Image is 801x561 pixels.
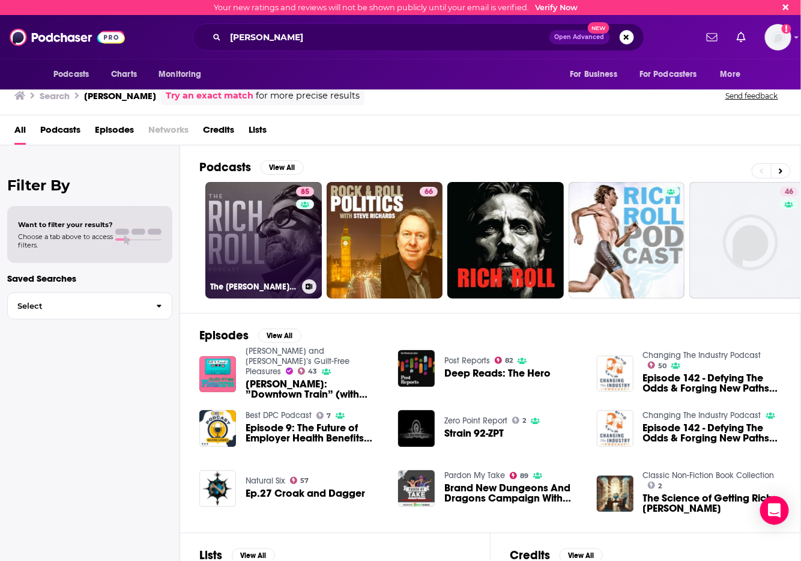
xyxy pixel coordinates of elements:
[425,186,433,198] span: 66
[249,120,267,145] a: Lists
[193,23,644,51] div: Search podcasts, credits, & more...
[203,120,234,145] a: Credits
[199,160,251,175] h2: Podcasts
[512,417,527,424] a: 2
[246,423,384,443] a: Episode 9: The Future of Employer Health Benefits with Rich Hess
[444,470,505,481] a: Pardon My Take
[53,66,89,83] span: Podcasts
[246,476,285,486] a: Natural Six
[199,328,301,343] a: EpisodesView All
[643,470,775,481] a: Classic Non-Fiction Book Collection
[199,160,304,175] a: PodcastsView All
[648,482,662,489] a: 2
[258,329,301,343] button: View All
[7,273,172,284] p: Saved Searches
[570,66,617,83] span: For Business
[444,483,582,503] span: Brand New Dungeons And Dragons Campaign With [PERSON_NAME] And [PERSON_NAME]
[246,423,384,443] span: Episode 9: The Future of Employer Health Benefits with [PERSON_NAME]
[643,423,781,443] a: Episode 142 - Defying The Odds & Forging New Paths With Military Veteran, Shop Owner, & YouTube's...
[555,34,605,40] span: Open Advanced
[246,346,349,377] a: Bill and Frank’s Guilt-Free Pleasures
[308,369,317,374] span: 43
[14,120,26,145] a: All
[444,356,490,366] a: Post Reports
[536,3,578,12] a: Verify Now
[760,496,789,525] div: Open Intercom Messenger
[148,120,189,145] span: Networks
[301,186,309,198] span: 85
[214,3,578,12] div: Your new ratings and reviews will not be shown publicly until your email is verified.
[420,187,438,196] a: 66
[444,483,582,503] a: Brand New Dungeons And Dragons Campaign With Timm Woods And Nick Turani
[658,484,662,489] span: 2
[398,350,435,387] img: Deep Reads: The Hero
[316,412,331,419] a: 7
[84,90,156,102] h3: [PERSON_NAME]
[398,470,435,507] img: Brand New Dungeons And Dragons Campaign With Timm Woods And Nick Turani
[597,476,633,512] a: The Science of Getting Rich - Wallace Wattles
[18,220,113,229] span: Want to filter your results?
[199,328,249,343] h2: Episodes
[712,63,756,86] button: open menu
[199,410,236,447] img: Episode 9: The Future of Employer Health Benefits with Rich Hess
[505,358,513,363] span: 82
[785,186,793,198] span: 46
[722,91,782,101] button: Send feedback
[702,27,722,47] a: Show notifications dropdown
[444,368,551,378] a: Deep Reads: The Hero
[199,356,236,393] a: Rod Stewart: ”Downtown Train” (with Rich Terfry)
[643,350,761,360] a: Changing The Industry Podcast
[7,293,172,320] button: Select
[150,63,217,86] button: open menu
[643,493,781,514] span: The Science of Getting Rich - [PERSON_NAME]
[648,362,667,369] a: 50
[327,413,331,419] span: 7
[597,356,633,392] img: Episode 142 - Defying The Odds & Forging New Paths With Military Veteran, Shop Owner, & YouTube's...
[95,120,134,145] a: Episodes
[8,302,147,310] span: Select
[159,66,201,83] span: Monitoring
[588,22,609,34] span: New
[643,373,781,393] a: Episode 142 - Defying The Odds & Forging New Paths With Military Veteran, Shop Owner, & YouTube's...
[765,24,791,50] span: Logged in as charlottestone
[520,473,528,479] span: 89
[7,177,172,194] h2: Filter By
[10,26,125,49] img: Podchaser - Follow, Share and Rate Podcasts
[549,30,610,44] button: Open AdvancedNew
[111,66,137,83] span: Charts
[246,410,312,420] a: Best DPC Podcast
[18,232,113,249] span: Choose a tab above to access filters.
[398,410,435,447] a: Strain 92-ZPT
[261,160,304,175] button: View All
[444,428,504,438] a: Strain 92-ZPT
[45,63,104,86] button: open menu
[522,418,526,423] span: 2
[205,182,322,299] a: 85The [PERSON_NAME] Podcast
[166,89,253,103] a: Try an exact match
[199,470,236,507] img: Ep.27 Croak and Dagger
[40,120,80,145] a: Podcasts
[300,478,309,484] span: 57
[226,28,549,47] input: Search podcasts, credits, & more...
[298,368,318,375] a: 43
[510,472,529,479] a: 89
[290,477,309,484] a: 57
[40,90,70,102] h3: Search
[444,416,507,426] a: Zero Point Report
[639,66,697,83] span: For Podcasters
[246,488,365,499] a: Ep.27 Croak and Dagger
[765,24,791,50] button: Show profile menu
